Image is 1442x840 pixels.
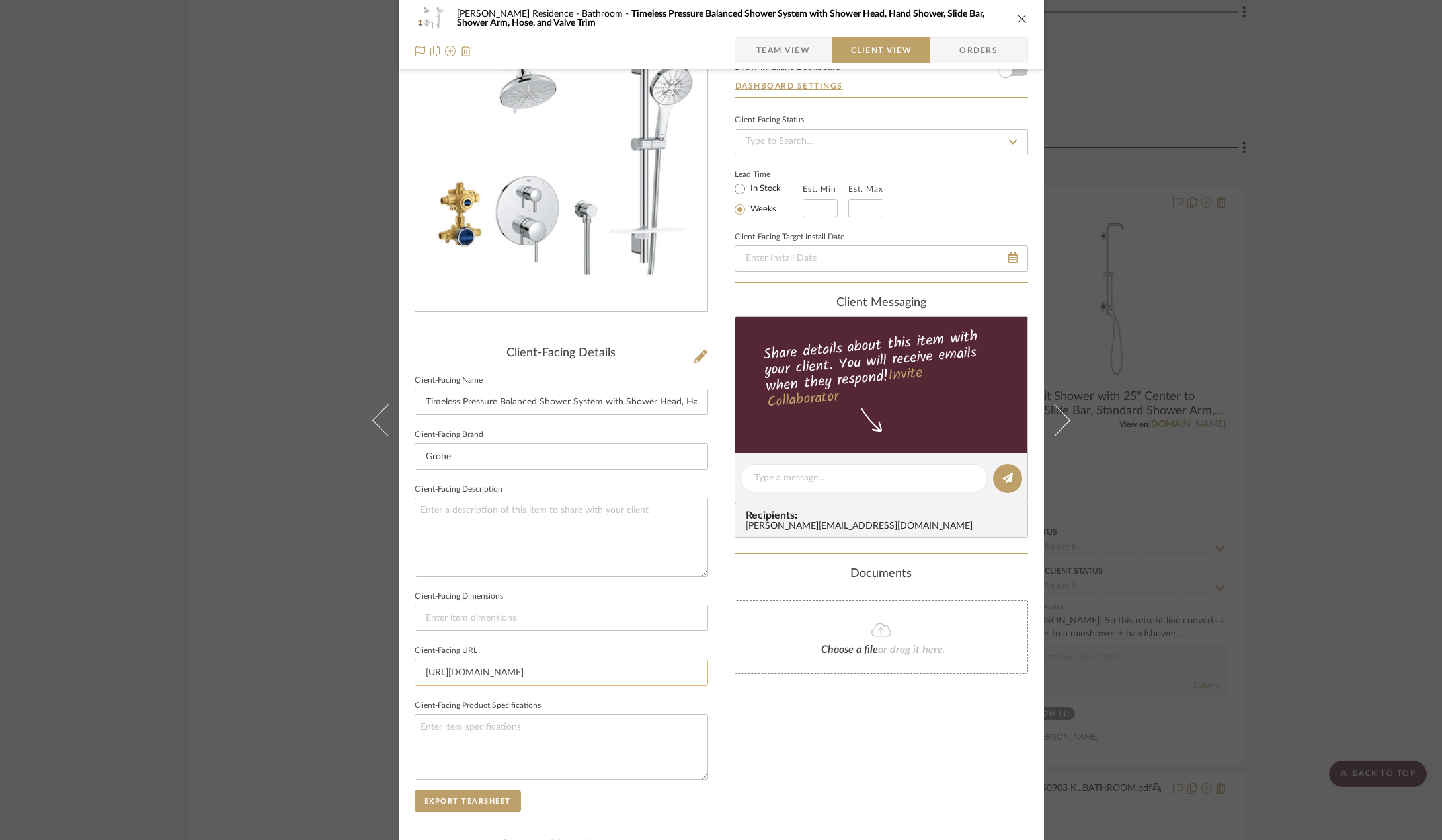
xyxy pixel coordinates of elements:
span: Recipients: [746,510,1022,521]
label: Est. Min [803,184,836,194]
img: Remove from project [461,46,471,56]
span: [PERSON_NAME] Residence [457,9,582,19]
label: Weeks [748,204,776,215]
mat-radio-group: Select item type [735,180,803,217]
input: Enter item dimensions [415,605,708,631]
div: [PERSON_NAME][EMAIL_ADDRESS][DOMAIN_NAME] [746,521,1022,532]
label: Est. Max [848,184,883,194]
label: Client-Facing Brand [415,432,483,438]
div: client Messaging [735,296,1028,311]
label: Lead Time [735,169,803,180]
span: Team View [756,37,811,63]
div: Share details about this item with your client. You will receive emails when they respond! [733,325,1029,414]
label: Client-Facing Target Install Date [735,234,844,241]
label: Client-Facing Description [415,486,502,493]
input: Enter Client-Facing Brand [415,443,708,470]
span: or drag it here. [878,644,945,655]
label: Client-Facing Name [415,377,483,384]
label: Client-Facing Dimensions [415,593,503,600]
input: Enter Client-Facing Item Name [415,389,708,415]
img: 5b4adbc5-cbd0-4e61-ad17-ea63f80e5967_436x436.jpg [415,30,707,307]
button: Export Tearsheet [415,790,521,812]
span: Orders [945,37,1012,63]
div: Documents [735,567,1028,582]
div: Client-Facing Status [735,117,804,124]
input: Type to Search… [735,129,1028,155]
input: Enter item URL [415,660,708,686]
span: Choose a file [821,644,878,655]
button: close [1016,13,1028,24]
label: Client-Facing Product Specifications [415,703,541,709]
span: Bathroom [582,9,631,19]
div: 0 [415,30,707,307]
span: Client View [851,37,912,63]
div: Client-Facing Details [415,346,708,361]
span: Timeless Pressure Balanced Shower System with Shower Head, Hand Shower, Slide Bar, Shower Arm, Ho... [457,9,984,28]
label: In Stock [748,183,781,195]
button: Dashboard Settings [735,80,844,92]
input: Enter Install Date [735,245,1028,272]
img: 5b4adbc5-cbd0-4e61-ad17-ea63f80e5967_48x40.jpg [415,5,446,32]
label: Client-Facing URL [415,648,477,654]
